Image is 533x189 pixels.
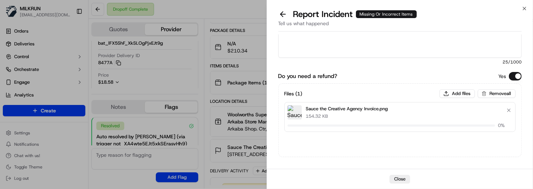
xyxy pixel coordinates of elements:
[498,122,511,129] span: 0 %
[390,175,410,183] button: Close
[306,113,388,119] p: 154.32 KB
[478,89,516,98] button: Removeall
[498,73,506,80] p: Yes
[288,105,302,119] img: Sauce the Creative Agency Invoice.png
[293,9,417,20] p: Report Incident
[284,90,302,97] h3: Files ( 1 )
[278,59,522,65] span: 25 /1000
[306,105,388,112] p: Sauce the Creative Agency Invoice.png
[278,20,522,32] div: Tell us what happened
[440,89,475,98] button: Add files
[278,23,522,58] textarea: Missing 2x Ice Cream Cake
[278,72,338,80] label: Do you need a refund?
[504,105,514,115] button: Remove file
[356,10,417,18] div: Missing Or Incorrect Items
